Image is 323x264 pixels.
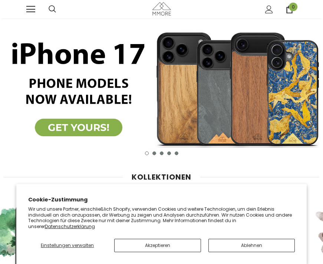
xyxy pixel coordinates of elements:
button: 1 [145,151,149,155]
a: 0 [286,6,293,13]
button: 3 [160,151,164,155]
button: 2 [152,151,156,155]
button: 5 [175,151,178,155]
button: 4 [167,151,171,155]
p: Wir und unsere Partner, einschließlich Shopify, verwenden Cookies und weitere Technologien, um de... [28,206,295,229]
img: MMORE Cases [152,2,171,15]
span: 0 [289,3,297,11]
span: Einstellungen verwalten [41,242,94,248]
h2: Cookie-Zustimmung [28,196,295,204]
span: Kollektionen [132,172,191,182]
a: Datenschutzerklärung [45,223,95,230]
button: Einstellungen verwalten [28,239,107,252]
button: Akzeptieren [114,239,201,252]
button: Ablehnen [208,239,295,252]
